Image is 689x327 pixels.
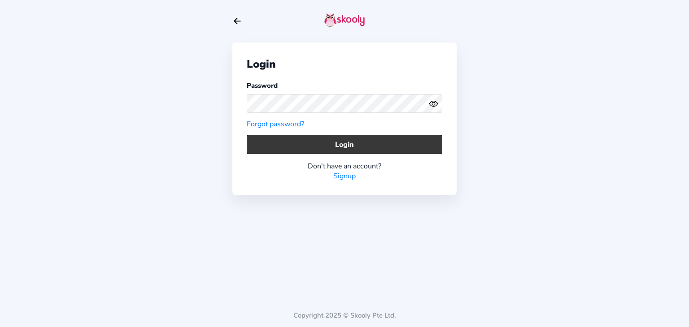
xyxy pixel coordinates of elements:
[232,16,242,26] button: arrow back outline
[429,99,442,108] button: eye outlineeye off outline
[333,171,356,181] a: Signup
[247,57,442,71] div: Login
[324,13,365,27] img: skooly-logo.png
[247,135,442,154] button: Login
[429,99,438,108] ion-icon: eye outline
[247,161,442,171] div: Don't have an account?
[247,81,278,90] label: Password
[247,119,304,129] a: Forgot password?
